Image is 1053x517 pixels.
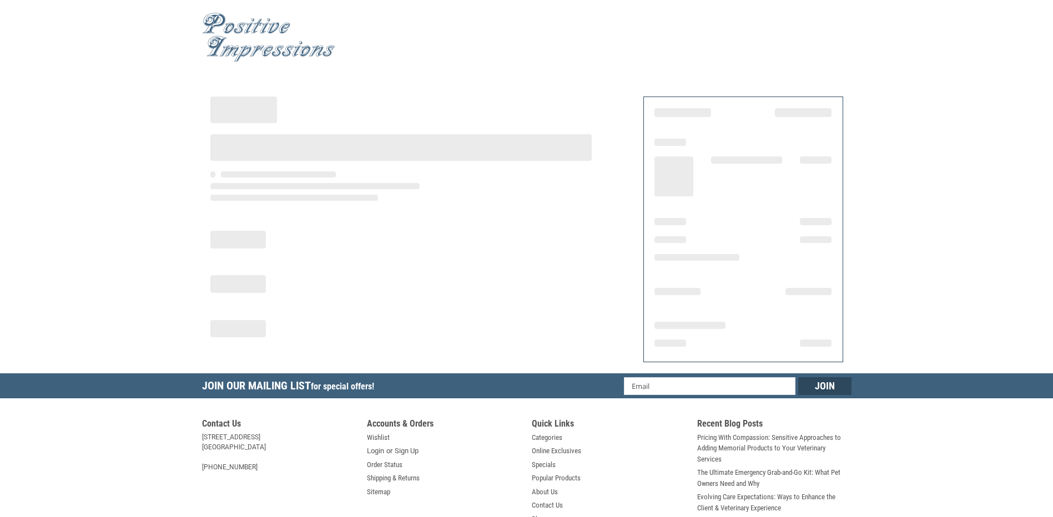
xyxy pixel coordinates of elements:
a: Sign Up [395,445,419,457]
h5: Recent Blog Posts [697,418,852,432]
a: The Ultimate Emergency Grab-and-Go Kit: What Pet Owners Need and Why [697,467,852,489]
a: Popular Products [532,473,581,484]
h5: Contact Us [202,418,356,432]
address: [STREET_ADDRESS] [GEOGRAPHIC_DATA] [PHONE_NUMBER] [202,432,356,472]
h5: Join Our Mailing List [202,373,380,402]
input: Email [624,377,795,395]
a: Contact Us [532,500,563,511]
a: Wishlist [367,432,390,443]
input: Join [798,377,852,395]
a: Shipping & Returns [367,473,420,484]
img: Positive Impressions [202,13,335,62]
h5: Accounts & Orders [367,418,521,432]
a: Evolving Care Expectations: Ways to Enhance the Client & Veterinary Experience [697,491,852,513]
a: Online Exclusives [532,445,581,457]
a: About Us [532,486,558,498]
a: Specials [532,459,556,470]
a: Login [367,445,384,457]
span: for special offers! [311,381,374,392]
a: Categories [532,432,562,443]
a: Pricing With Compassion: Sensitive Approaches to Adding Memorial Products to Your Veterinary Serv... [697,432,852,465]
h5: Quick Links [532,418,686,432]
span: or [380,445,399,457]
a: Sitemap [367,486,390,498]
a: Order Status [367,459,402,470]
